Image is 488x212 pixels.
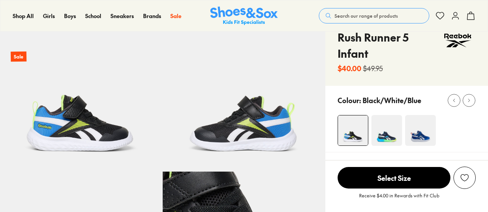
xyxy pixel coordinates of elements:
[338,29,440,62] h4: Rush Runner 5 Infant
[363,63,383,73] s: $49.95
[210,7,278,25] img: SNS_Logo_Responsive.svg
[170,12,181,20] a: Sale
[338,115,368,145] img: 4-502324_1
[338,95,361,105] p: Colour:
[13,12,34,20] a: Shop All
[85,12,101,20] a: School
[371,115,402,146] img: 4-502328_1
[319,8,429,23] button: Search our range of products
[143,12,161,20] a: Brands
[110,12,134,20] a: Sneakers
[405,115,436,146] img: 4-502332_1
[64,12,76,20] a: Boys
[163,8,325,172] img: 5-502325_1
[11,52,26,62] p: Sale
[363,95,421,105] p: Black/White/Blue
[359,192,439,206] p: Receive $4.00 in Rewards with Fit Club
[338,63,361,73] b: $40.00
[210,7,278,25] a: Shoes & Sox
[335,12,398,19] span: Search our range of products
[453,167,476,189] button: Add to Wishlist
[43,12,55,20] a: Girls
[440,29,476,52] img: Vendor logo
[338,167,450,189] button: Select Size
[338,167,450,189] span: Select Size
